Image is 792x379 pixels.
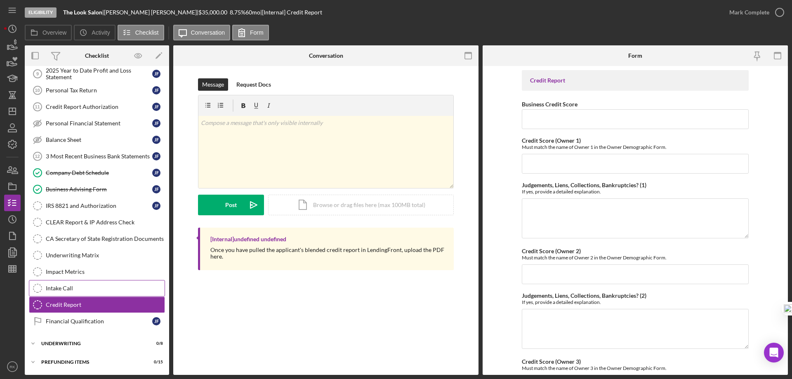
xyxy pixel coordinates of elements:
a: Business Advising FormJF [29,181,165,198]
div: If yes, provide a detailed explanation. [522,188,749,195]
a: CA Secretary of State Registration Documents [29,231,165,247]
div: IRS 8821 and Authorization [46,202,152,209]
div: Must match the name of Owner 2 in the Owner Demographic Form. [522,254,749,261]
tspan: 9 [36,71,39,76]
button: Mark Complete [721,4,788,21]
div: J F [152,202,160,210]
button: Post [198,195,264,215]
div: [PERSON_NAME] [PERSON_NAME] | [104,9,198,16]
div: Checklist [85,52,109,59]
div: J F [152,185,160,193]
div: Credit Report [46,301,165,308]
div: Credit Report [530,77,740,84]
a: 123 Most Recent Business Bank StatementsJF [29,148,165,165]
button: Message [198,78,228,91]
a: Credit Report [29,297,165,313]
a: 10Personal Tax ReturnJF [29,82,165,99]
label: Credit Score (Owner 3) [522,358,581,365]
div: | [Internal] Credit Report [260,9,322,16]
label: Judgements, Liens, Collections, Bankruptcies? (1) [522,181,646,188]
a: Intake Call [29,280,165,297]
div: J F [152,136,160,144]
div: Business Advising Form [46,186,152,193]
a: Company Debt ScheduleJF [29,165,165,181]
a: Personal Financial StatementJF [29,115,165,132]
div: J F [152,70,160,78]
div: 3 Most Recent Business Bank Statements [46,153,152,160]
div: Must match the name of Owner 3 in the Owner Demographic Form. [522,365,749,371]
div: [Internal] undefined undefined [210,236,286,242]
div: Credit Report Authorization [46,104,152,110]
div: Request Docs [236,78,271,91]
div: Prefunding Items [41,360,142,365]
div: Balance Sheet [46,137,152,143]
button: Checklist [118,25,164,40]
tspan: 11 [35,104,40,109]
a: Balance SheetJF [29,132,165,148]
div: Company Debt Schedule [46,169,152,176]
label: Credit Score (Owner 2) [522,247,581,254]
text: RK [9,365,15,369]
div: Open Intercom Messenger [764,343,784,363]
button: RK [4,358,21,375]
button: Activity [74,25,115,40]
div: Personal Financial Statement [46,120,152,127]
label: Activity [92,29,110,36]
div: Eligibility [25,7,57,18]
div: J F [152,152,160,160]
div: J F [152,119,160,127]
div: Underwriting Matrix [46,252,165,259]
div: 0 / 15 [148,360,163,365]
div: 2025 Year to Date Profit and Loss Statement [46,67,152,80]
div: If yes, provide a detailed explanation. [522,299,749,305]
tspan: 10 [35,88,40,93]
button: Overview [25,25,72,40]
button: Form [232,25,269,40]
div: Message [202,78,224,91]
div: Conversation [309,52,343,59]
div: J F [152,169,160,177]
a: Financial QualificationJF [29,313,165,330]
div: Impact Metrics [46,268,165,275]
div: 8.75 % [230,9,245,16]
button: Request Docs [232,78,275,91]
div: Intake Call [46,285,165,292]
div: Once you have pulled the applicant's blended credit report in LendingFront, upload the PDF here. [210,247,445,260]
a: Underwriting Matrix [29,247,165,264]
label: Business Credit Score [522,101,577,108]
div: | [63,9,104,16]
a: 11Credit Report AuthorizationJF [29,99,165,115]
label: Overview [42,29,66,36]
div: Mark Complete [729,4,769,21]
div: 0 / 8 [148,341,163,346]
div: CA Secretary of State Registration Documents [46,235,165,242]
a: Impact Metrics [29,264,165,280]
tspan: 12 [35,154,40,159]
label: Conversation [191,29,225,36]
div: J F [152,86,160,94]
label: Credit Score (Owner 1) [522,137,581,144]
div: $35,000.00 [198,9,230,16]
div: Form [628,52,642,59]
div: J F [152,103,160,111]
button: Conversation [173,25,231,40]
label: Judgements, Liens, Collections, Bankruptcies? (2) [522,292,646,299]
div: Financial Qualification [46,318,152,325]
div: Underwriting [41,341,142,346]
div: 60 mo [245,9,260,16]
label: Checklist [135,29,159,36]
a: CLEAR Report & IP Address Check [29,214,165,231]
a: IRS 8821 and AuthorizationJF [29,198,165,214]
label: Form [250,29,264,36]
div: J F [152,317,160,325]
div: Must match the name of Owner 1 in the Owner Demographic Form. [522,144,749,150]
div: Personal Tax Return [46,87,152,94]
div: Post [225,195,237,215]
a: 92025 Year to Date Profit and Loss StatementJF [29,66,165,82]
div: CLEAR Report & IP Address Check [46,219,165,226]
b: The Look Salon [63,9,102,16]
